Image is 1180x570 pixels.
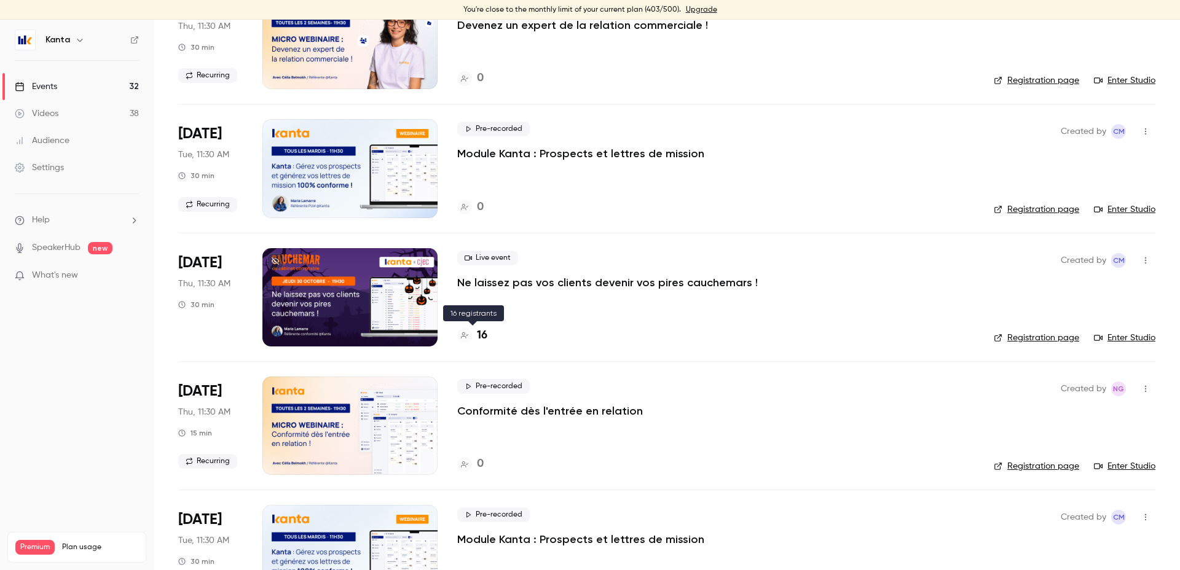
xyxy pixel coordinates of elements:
div: Oct 28 Tue, 11:30 AM (Europe/Paris) [178,119,243,217]
img: Kanta [15,30,35,50]
a: Registration page [994,74,1079,87]
a: Ne laissez pas vos clients devenir vos pires cauchemars ! [457,275,758,290]
span: [DATE] [178,510,222,529]
span: Premium [15,540,55,555]
span: Thu, 11:30 AM [178,278,230,290]
span: Recurring [178,197,237,212]
li: help-dropdown-opener [15,214,139,227]
span: Charlotte MARTEL [1111,253,1126,268]
span: Tue, 11:30 AM [178,149,229,161]
a: Enter Studio [1094,332,1155,344]
span: Charlotte MARTEL [1111,510,1126,525]
a: 0 [457,456,484,472]
div: Events [15,80,57,93]
a: Registration page [994,460,1079,472]
div: 30 min [178,300,214,310]
div: Settings [15,162,64,174]
span: Live event [457,251,518,265]
span: [DATE] [178,124,222,144]
a: Registration page [994,332,1079,344]
h4: 0 [477,456,484,472]
span: Created by [1061,124,1106,139]
a: Module Kanta : Prospects et lettres de mission [457,532,704,547]
div: 30 min [178,556,214,566]
span: Pre-recorded [457,122,530,136]
span: Plan usage [62,542,138,552]
span: Thu, 11:30 AM [178,20,230,33]
iframe: Noticeable Trigger [124,270,139,281]
span: Created by [1061,381,1106,396]
span: CM [1113,124,1125,139]
span: Pre-recorded [457,507,530,522]
h4: 0 [477,70,484,87]
span: Recurring [178,68,237,83]
a: Upgrade [686,5,717,15]
a: Registration page [994,203,1079,216]
a: 0 [457,70,484,87]
span: Thu, 11:30 AM [178,406,230,418]
span: Recurring [178,454,237,469]
span: Created by [1061,253,1106,268]
div: 30 min [178,42,214,52]
span: new [88,242,112,254]
a: Enter Studio [1094,460,1155,472]
span: Pre-recorded [457,379,530,394]
div: 15 min [178,428,212,438]
span: Charlotte MARTEL [1111,124,1126,139]
div: Oct 30 Thu, 11:30 AM (Europe/Paris) [178,377,243,475]
div: Videos [15,107,58,120]
span: CM [1113,510,1125,525]
h4: 16 [477,327,487,344]
div: Oct 30 Thu, 11:30 AM (Europe/Paris) [178,248,243,346]
a: Enter Studio [1094,74,1155,87]
a: Conformité dès l'entrée en relation [457,404,643,418]
a: 16 [457,327,487,344]
span: What's new [32,269,78,282]
span: Tue, 11:30 AM [178,534,229,547]
span: Nicolas Guitard [1111,381,1126,396]
a: Devenez un expert de la relation commerciale ! [457,18,708,33]
a: Enter Studio [1094,203,1155,216]
div: Audience [15,135,69,147]
div: 30 min [178,171,214,181]
h6: Kanta [45,34,70,46]
span: Created by [1061,510,1106,525]
span: Help [32,214,50,227]
h4: 0 [477,199,484,216]
span: [DATE] [178,253,222,273]
a: Module Kanta : Prospects et lettres de mission [457,146,704,161]
span: NG [1113,381,1124,396]
span: [DATE] [178,381,222,401]
span: CM [1113,253,1125,268]
a: 0 [457,199,484,216]
a: SpeakerHub [32,241,81,254]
